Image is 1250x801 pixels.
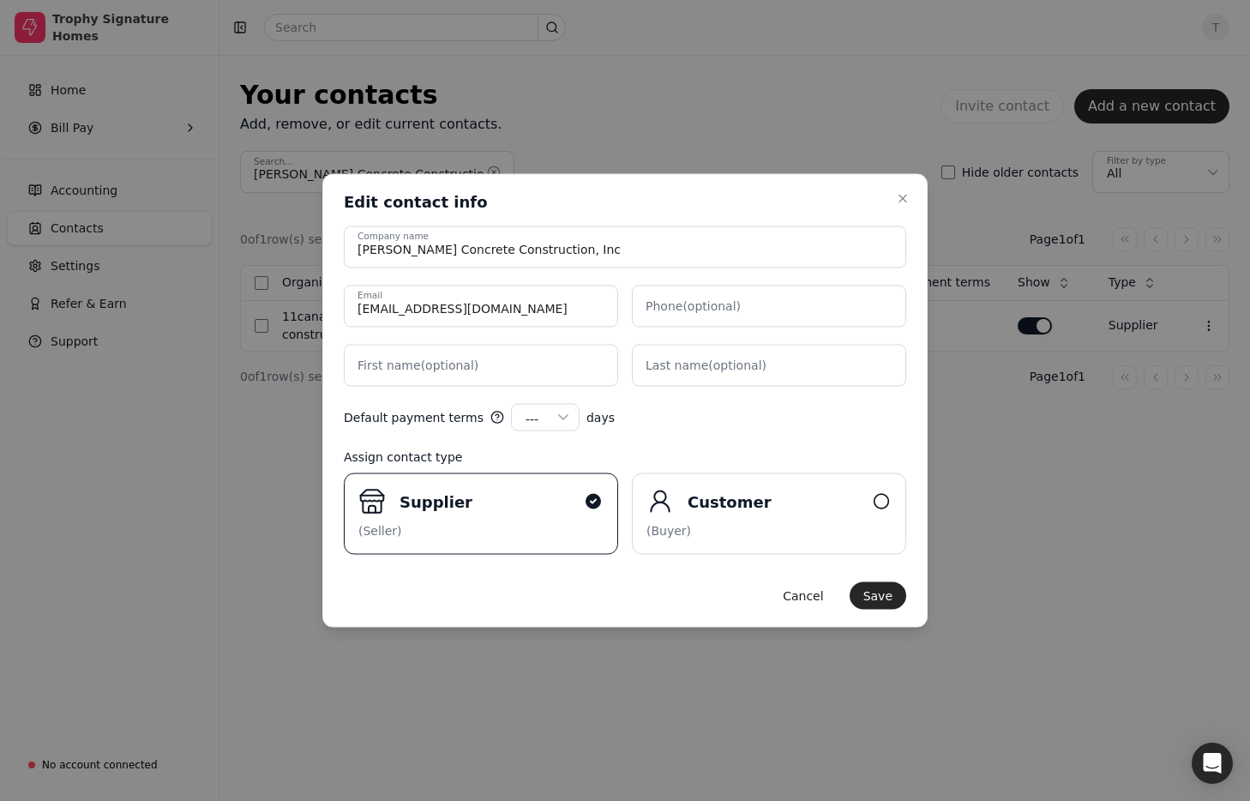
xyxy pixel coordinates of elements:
[646,522,892,540] div: (Buyer)
[400,490,576,513] div: Supplier
[344,449,906,467] div: Assign contact type
[850,582,906,610] button: Save
[646,298,741,316] label: Phone (optional)
[688,490,864,513] div: Customer
[586,408,615,426] span: days
[358,289,382,303] label: Email
[358,230,429,244] label: Company name
[344,192,488,213] h2: Edit contact info
[358,357,478,375] label: First name (optional)
[769,582,837,610] button: Cancel
[344,408,484,426] span: Default payment terms
[358,522,604,540] div: (Seller)
[646,357,766,375] label: Last name (optional)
